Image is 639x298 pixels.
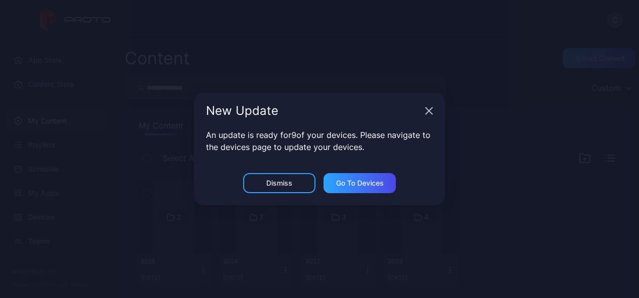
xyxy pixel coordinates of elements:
[206,129,433,153] p: An update is ready for 9 of your devices. Please navigate to the devices page to update your devi...
[243,173,315,193] button: Dismiss
[206,105,421,117] div: New Update
[266,179,292,187] div: Dismiss
[324,173,396,193] button: Go to devices
[336,179,384,187] div: Go to devices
